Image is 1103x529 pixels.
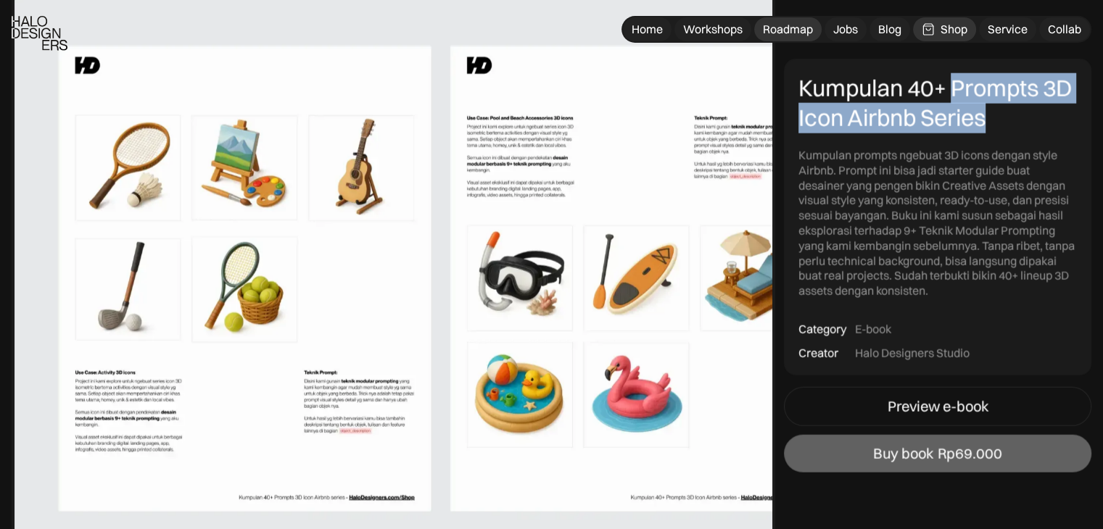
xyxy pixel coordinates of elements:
[979,17,1036,41] a: Service
[825,17,867,41] a: Jobs
[683,22,743,37] div: Workshops
[1048,22,1081,37] div: Collab
[888,397,988,415] div: Preview e-book
[784,386,1091,425] a: Preview e-book
[798,72,1077,133] div: Kumpulan 40+ Prompts 3D Icon Airbnb Series
[938,444,1002,462] div: Rp69.000
[988,22,1028,37] div: Service
[632,22,663,37] div: Home
[784,434,1091,472] a: Buy bookRp69.000
[754,17,822,41] a: Roadmap
[1039,17,1090,41] a: Collab
[855,321,891,336] div: E-book
[798,321,846,336] div: Category
[623,17,672,41] a: Home
[674,17,751,41] a: Workshops
[855,345,970,360] div: Halo Designers Studio
[798,147,1077,298] div: Kumpulan prompts ngebuat 3D icons dengan style Airbnb. Prompt ini bisa jadi starter guide buat de...
[763,22,813,37] div: Roadmap
[913,17,976,41] a: Shop
[869,17,910,41] a: Blog
[941,22,967,37] div: Shop
[878,22,901,37] div: Blog
[833,22,858,37] div: Jobs
[873,444,933,462] div: Buy book
[798,345,838,360] div: Creator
